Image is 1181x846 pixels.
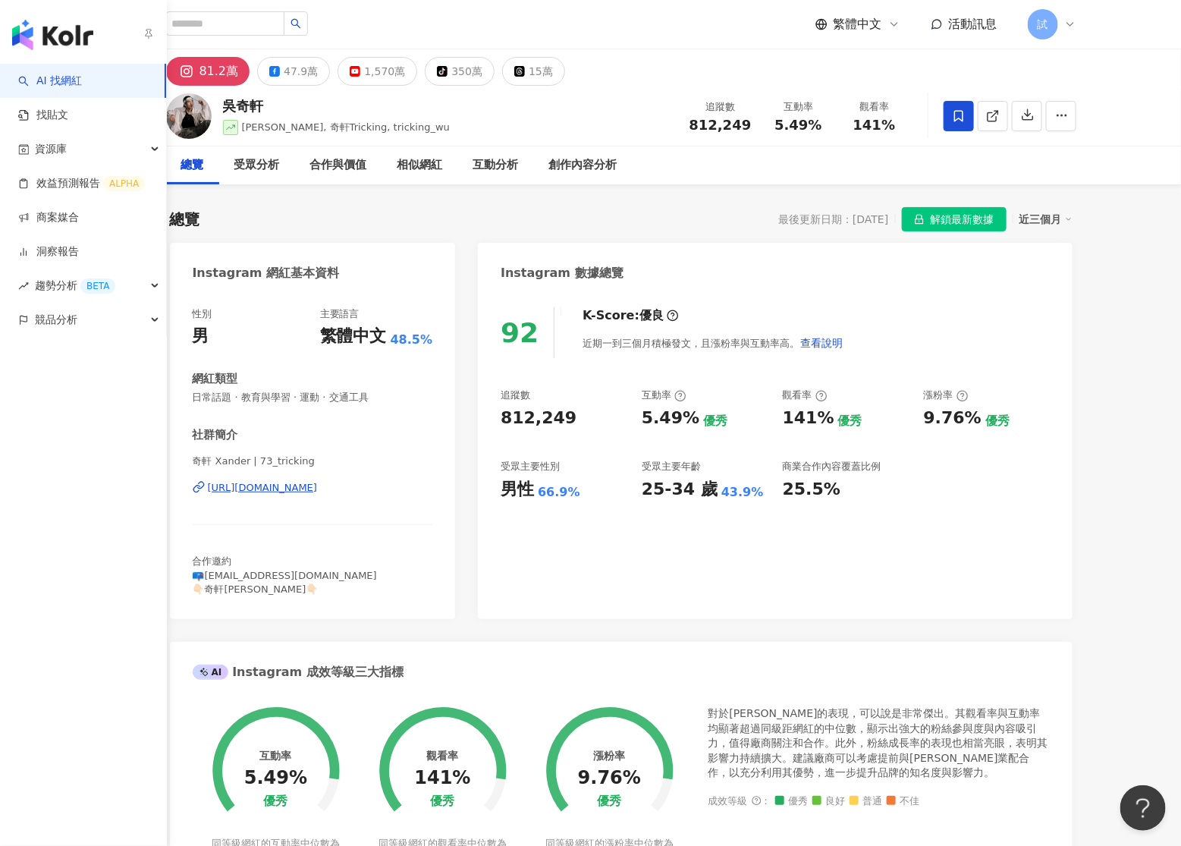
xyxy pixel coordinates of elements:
[193,664,404,681] div: Instagram 成效等級三大指標
[18,176,145,191] a: 效益預測報告ALPHA
[338,57,417,86] button: 1,570萬
[397,156,443,175] div: 相似網紅
[193,481,433,495] a: [URL][DOMAIN_NAME]
[985,413,1010,429] div: 優秀
[193,555,377,594] span: 合作邀約 📪[EMAIL_ADDRESS][DOMAIN_NAME] 👇🏻奇軒[PERSON_NAME]👇🏻
[193,391,433,404] span: 日常話題 · 教育與學習 · 運動 · 交通工具
[425,57,495,86] button: 350萬
[427,750,459,762] div: 觀看率
[642,388,686,402] div: 互動率
[783,407,834,430] div: 141%
[208,481,318,495] div: [URL][DOMAIN_NAME]
[259,750,291,762] div: 互動率
[199,61,239,82] div: 81.2萬
[703,413,727,429] div: 優秀
[320,325,387,348] div: 繁體中文
[783,460,881,473] div: 商業合作內容覆蓋比例
[834,16,882,33] span: 繁體中文
[538,484,580,501] div: 66.9%
[310,156,367,175] div: 合作與價值
[850,796,883,807] span: 普通
[708,706,1050,781] div: 對於[PERSON_NAME]的表現，可以說是非常傑出。其觀看率與互動率均顯著超過同級距網紅的中位數，顯示出強大的粉絲參與度與內容吸引力，值得廠商關注和合作。此外，粉絲成長率的表現也相當亮眼，表...
[800,337,843,349] span: 查看說明
[364,61,405,82] div: 1,570萬
[597,794,621,809] div: 優秀
[193,325,209,348] div: 男
[931,208,994,232] span: 解鎖最新數據
[320,307,360,321] div: 主要語言
[451,61,482,82] div: 350萬
[193,665,229,680] div: AI
[234,156,280,175] div: 受眾分析
[642,460,701,473] div: 受眾主要年齡
[783,388,828,402] div: 觀看率
[721,484,764,501] div: 43.9%
[774,118,821,133] span: 5.49%
[257,57,330,86] button: 47.9萬
[924,407,982,430] div: 9.76%
[284,61,318,82] div: 47.9萬
[12,20,93,50] img: logo
[838,413,862,429] div: 優秀
[193,265,340,281] div: Instagram 網紅基本資料
[501,265,623,281] div: Instagram 數據總覽
[578,768,641,789] div: 9.76%
[642,407,699,430] div: 5.49%
[812,796,846,807] span: 良好
[18,244,79,259] a: 洞察報告
[549,156,617,175] div: 創作內容分析
[529,61,553,82] div: 15萬
[291,18,301,29] span: search
[639,307,664,324] div: 優良
[18,108,68,123] a: 找貼文
[431,794,455,809] div: 優秀
[242,121,451,133] span: [PERSON_NAME], 奇軒Tricking, tricking_wu
[778,213,888,225] div: 最後更新日期：[DATE]
[501,460,560,473] div: 受眾主要性別
[846,99,903,115] div: 觀看率
[924,388,969,402] div: 漲粉率
[770,99,828,115] div: 互動率
[414,768,470,789] div: 141%
[1038,16,1048,33] span: 試
[18,210,79,225] a: 商案媒合
[170,209,200,230] div: 總覽
[501,388,530,402] div: 追蹤數
[501,407,576,430] div: 812,249
[18,74,82,89] a: searchAI 找網紅
[391,332,433,348] span: 48.5%
[1120,785,1166,831] iframe: Help Scout Beacon - Open
[583,328,843,358] div: 近期一到三個月積極發文，且漲粉率與互動率高。
[501,478,534,502] div: 男性
[80,278,115,294] div: BETA
[949,17,997,31] span: 活動訊息
[166,93,212,139] img: KOL Avatar
[181,156,204,175] div: 總覽
[35,132,67,166] span: 資源庫
[689,117,752,133] span: 812,249
[501,317,539,348] div: 92
[708,796,1050,807] div: 成效等級 ：
[193,427,238,443] div: 社群簡介
[583,307,679,324] div: K-Score :
[902,207,1007,231] button: 解鎖最新數據
[689,99,752,115] div: 追蹤數
[35,303,77,337] span: 競品分析
[775,796,809,807] span: 優秀
[799,328,843,358] button: 查看說明
[166,57,250,86] button: 81.2萬
[193,307,212,321] div: 性別
[914,214,925,225] span: lock
[887,796,920,807] span: 不佳
[473,156,519,175] div: 互動分析
[263,794,287,809] div: 優秀
[853,118,896,133] span: 141%
[223,96,451,115] div: 吳奇軒
[244,768,307,789] div: 5.49%
[593,750,625,762] div: 漲粉率
[193,454,433,468] span: 奇軒 Xander | 73_tricking
[502,57,565,86] button: 15萬
[1019,209,1073,229] div: 近三個月
[783,478,840,502] div: 25.5%
[35,269,115,303] span: 趨勢分析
